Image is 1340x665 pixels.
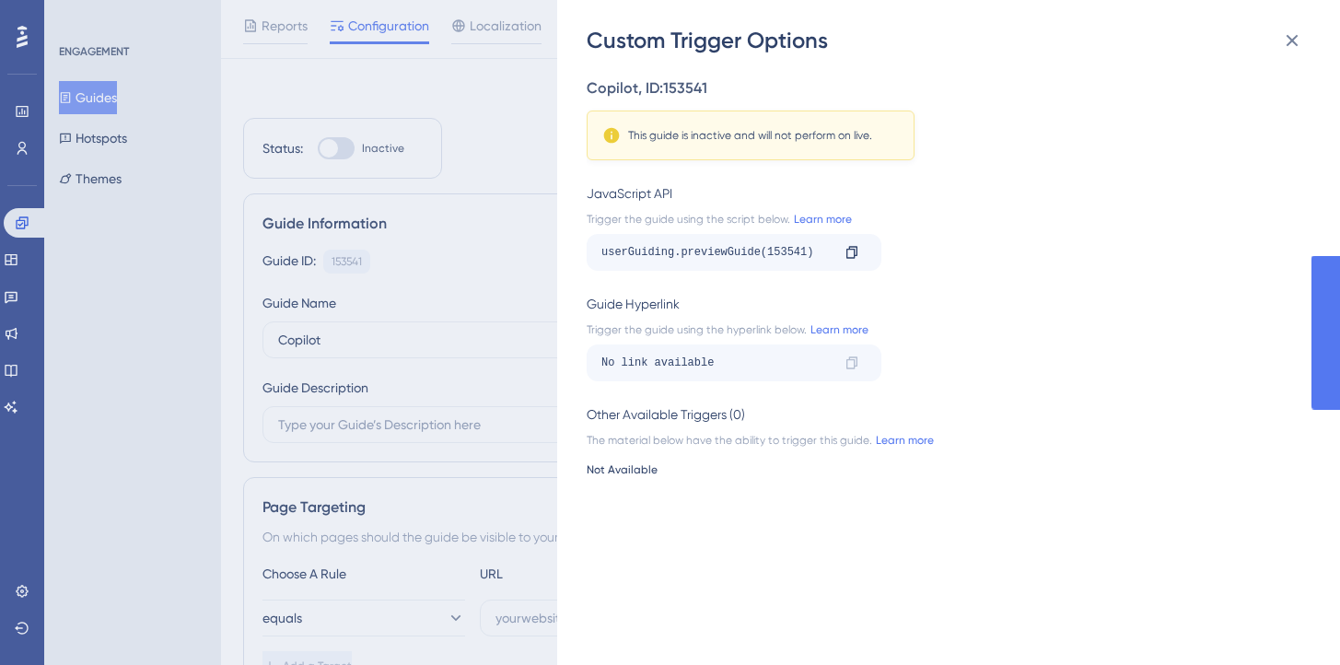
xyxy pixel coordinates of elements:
div: JavaScript API [587,182,1299,204]
div: Guide Hyperlink [587,293,1299,315]
a: Learn more [872,433,934,448]
div: Not Available [587,462,1299,477]
div: This guide is inactive and will not perform on live. [628,128,872,143]
div: Other Available Triggers (0) [587,403,1299,426]
a: Learn more [807,322,868,337]
div: Custom Trigger Options [587,26,1314,55]
div: userGuiding.previewGuide(153541) [601,238,830,267]
a: Learn more [790,212,852,227]
div: Trigger the guide using the script below. [587,212,1299,227]
iframe: UserGuiding AI Assistant Launcher [1263,592,1318,647]
div: Copilot , ID: 153541 [587,77,1299,99]
div: The material below have the ability to trigger this guide. [587,433,1299,448]
div: No link available [601,348,830,378]
div: Trigger the guide using the hyperlink below. [587,322,1299,337]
